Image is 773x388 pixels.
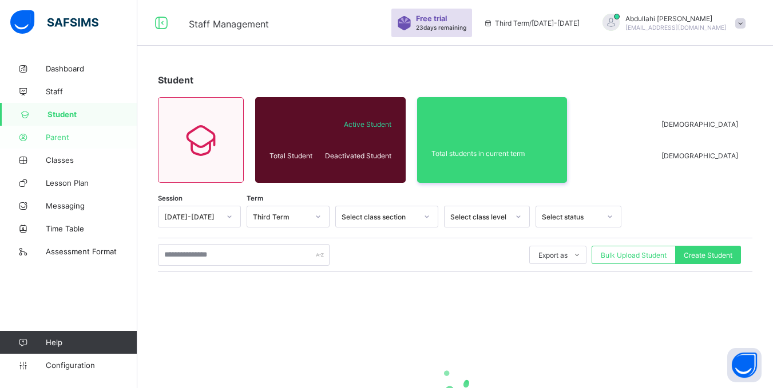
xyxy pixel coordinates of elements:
[323,151,391,160] span: Deactivated Student
[46,133,137,142] span: Parent
[416,14,461,23] span: Free trial
[416,24,466,31] span: 23 days remaining
[450,213,509,221] div: Select class level
[684,251,732,259] span: Create Student
[189,18,269,30] span: Staff Management
[46,338,137,347] span: Help
[542,213,600,221] div: Select status
[267,149,320,163] div: Total Student
[46,64,137,73] span: Dashboard
[158,194,183,202] span: Session
[253,213,308,221] div: Third Term
[46,361,137,370] span: Configuration
[46,224,137,233] span: Time Table
[591,14,751,33] div: AbdullahiAbdulbassit Alagbe
[625,14,727,23] span: Abdullahi [PERSON_NAME]
[625,24,727,31] span: [EMAIL_ADDRESS][DOMAIN_NAME]
[601,251,667,259] span: Bulk Upload Student
[46,87,137,96] span: Staff
[164,213,220,221] div: [DATE]-[DATE]
[727,348,762,382] button: Open asap
[46,201,137,210] span: Messaging
[538,251,568,259] span: Export as
[342,213,417,221] div: Select class section
[10,10,98,34] img: safsims
[47,110,137,119] span: Student
[247,194,263,202] span: Term
[46,178,137,187] span: Lesson Plan
[661,120,738,129] span: [DEMOGRAPHIC_DATA]
[431,149,553,158] span: Total students in current term
[397,16,411,30] img: sticker-purple.71386a28dfed39d6af7621340158ba97.svg
[158,74,193,86] span: Student
[46,247,137,256] span: Assessment Format
[46,155,137,165] span: Classes
[323,120,391,129] span: Active Student
[661,151,738,160] span: [DEMOGRAPHIC_DATA]
[483,19,580,27] span: session/term information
